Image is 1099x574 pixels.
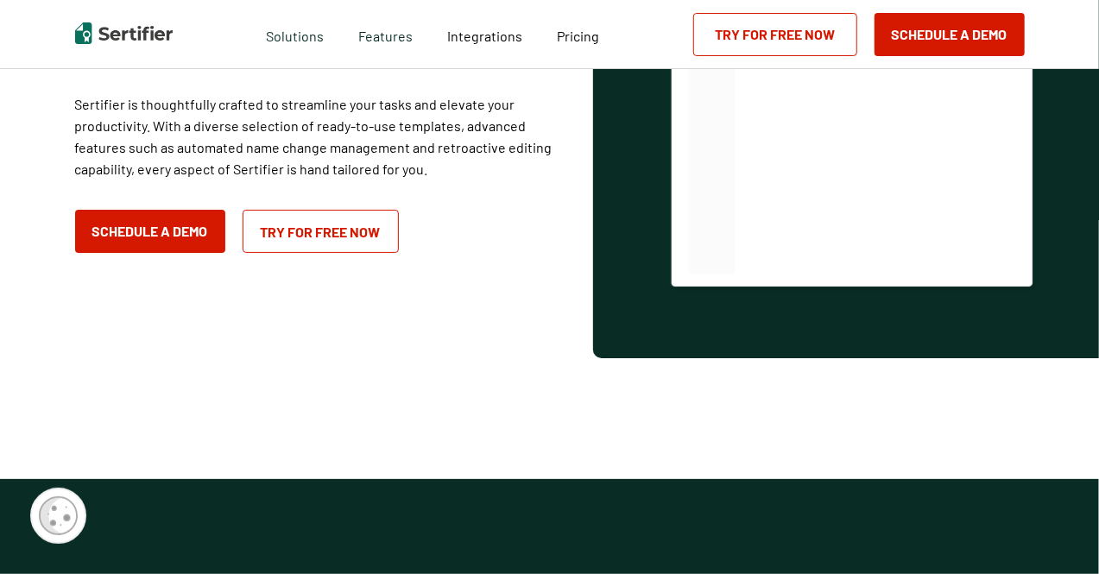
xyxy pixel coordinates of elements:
[243,210,399,253] a: Try for Free Now
[693,13,857,56] a: Try for Free Now
[447,23,522,45] a: Integrations
[875,13,1025,56] button: Schedule a Demo
[75,22,173,44] img: Sertifier | Digital Credentialing Platform
[447,28,522,44] span: Integrations
[557,23,599,45] a: Pricing
[39,496,78,535] img: Cookie Popup Icon
[75,210,225,253] button: Schedule a Demo
[266,23,324,45] span: Solutions
[1013,491,1099,574] iframe: Chat Widget
[75,93,559,180] p: Sertifier is thoughtfully crafted to streamline your tasks and elevate your productivity. With a ...
[358,23,413,45] span: Features
[557,28,599,44] span: Pricing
